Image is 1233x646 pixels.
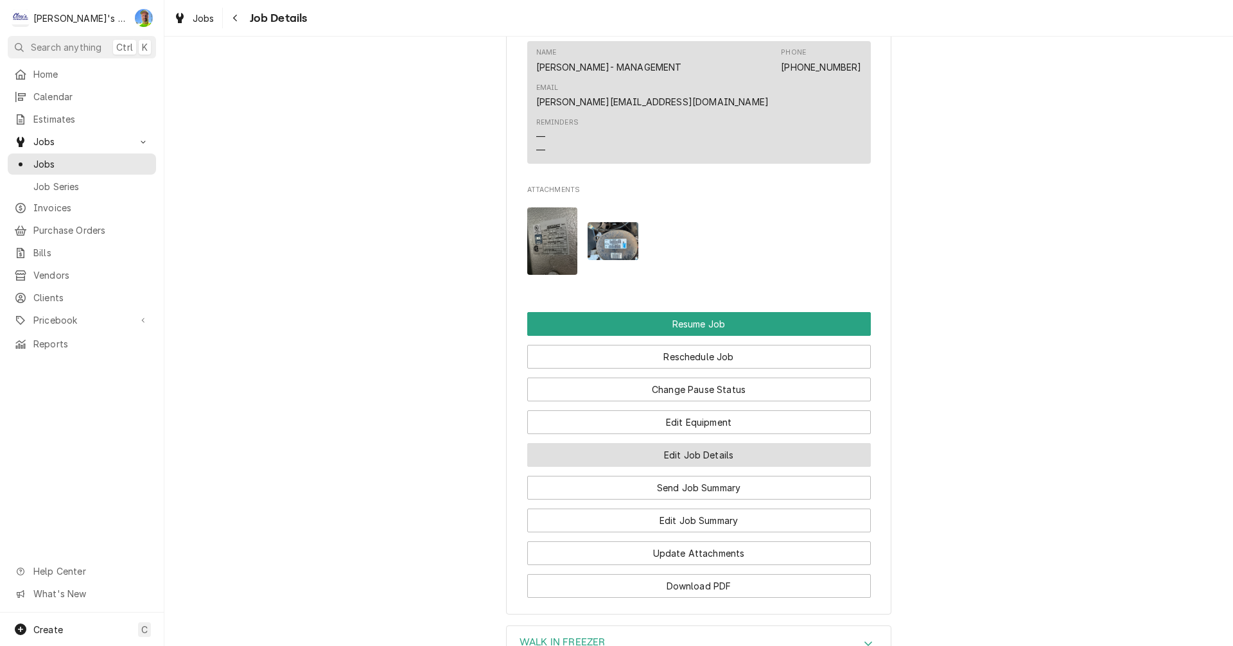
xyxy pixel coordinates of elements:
[33,112,150,126] span: Estimates
[33,564,148,578] span: Help Center
[536,118,579,157] div: Reminders
[141,623,148,636] span: C
[8,220,156,241] a: Purchase Orders
[8,109,156,130] a: Estimates
[8,64,156,85] a: Home
[527,574,871,598] button: Download PDF
[33,291,150,304] span: Clients
[8,287,156,308] a: Clients
[536,60,682,74] div: [PERSON_NAME]- MANAGEMENT
[33,90,150,103] span: Calendar
[536,130,545,143] div: —
[33,201,150,214] span: Invoices
[8,242,156,263] a: Bills
[8,197,156,218] a: Invoices
[527,41,871,164] div: Contact
[135,9,153,27] div: GA
[8,176,156,197] a: Job Series
[536,48,557,58] div: Name
[536,83,769,109] div: Email
[135,9,153,27] div: Greg Austin's Avatar
[193,12,214,25] span: Jobs
[33,12,128,25] div: [PERSON_NAME]'s Refrigeration
[527,185,871,195] span: Attachments
[527,500,871,532] div: Button Group Row
[588,222,638,260] img: LofVkaEMRU6NMrQncbHa
[527,312,871,598] div: Button Group
[527,345,871,369] button: Reschedule Job
[12,9,30,27] div: Clay's Refrigeration's Avatar
[168,8,220,29] a: Jobs
[8,265,156,286] a: Vendors
[536,83,559,93] div: Email
[527,207,578,275] img: F4SKI3kaQOChBFwTinIQ
[536,48,682,73] div: Name
[527,312,871,336] button: Resume Job
[116,40,133,54] span: Ctrl
[33,624,63,635] span: Create
[8,86,156,107] a: Calendar
[8,36,156,58] button: Search anythingCtrlK
[246,10,308,27] span: Job Details
[527,509,871,532] button: Edit Job Summary
[527,467,871,500] div: Button Group Row
[12,9,30,27] div: C
[527,312,871,336] div: Button Group Row
[33,157,150,171] span: Jobs
[8,131,156,152] a: Go to Jobs
[527,41,871,170] div: Client Contact List
[527,198,871,286] span: Attachments
[33,587,148,600] span: What's New
[527,434,871,467] div: Button Group Row
[33,223,150,237] span: Purchase Orders
[33,246,150,259] span: Bills
[8,333,156,354] a: Reports
[8,310,156,331] a: Go to Pricebook
[527,378,871,401] button: Change Pause Status
[527,185,871,285] div: Attachments
[536,118,579,128] div: Reminders
[781,62,861,73] a: [PHONE_NUMBER]
[33,135,130,148] span: Jobs
[31,40,101,54] span: Search anything
[527,541,871,565] button: Update Attachments
[536,143,545,157] div: —
[527,410,871,434] button: Edit Equipment
[33,180,150,193] span: Job Series
[781,48,806,58] div: Phone
[527,532,871,565] div: Button Group Row
[527,443,871,467] button: Edit Job Details
[33,313,130,327] span: Pricebook
[33,337,150,351] span: Reports
[527,401,871,434] div: Button Group Row
[527,565,871,598] div: Button Group Row
[527,28,871,169] div: Client Contact
[527,336,871,369] div: Button Group Row
[142,40,148,54] span: K
[781,48,861,73] div: Phone
[527,369,871,401] div: Button Group Row
[33,268,150,282] span: Vendors
[527,476,871,500] button: Send Job Summary
[8,561,156,582] a: Go to Help Center
[225,8,246,28] button: Navigate back
[8,583,156,604] a: Go to What's New
[8,153,156,175] a: Jobs
[33,67,150,81] span: Home
[536,96,769,107] a: [PERSON_NAME][EMAIL_ADDRESS][DOMAIN_NAME]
